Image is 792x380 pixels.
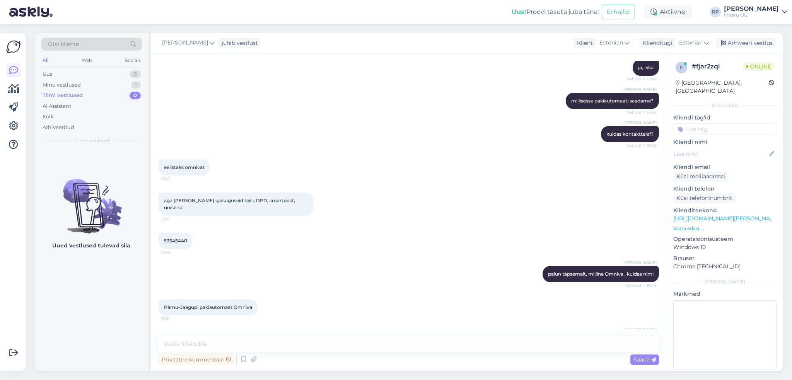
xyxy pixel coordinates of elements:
[48,40,79,48] span: Otsi kliente
[724,6,779,12] div: [PERSON_NAME]
[164,198,296,210] span: aga [PERSON_NAME] igasuguseid teisi, DPD, smartpost, unisend
[80,55,94,65] div: Web
[680,65,683,70] span: f
[599,39,623,47] span: Estonian
[626,76,657,82] span: Nähtud ✓ 15:42
[164,164,205,170] span: eelistaks omnivat
[673,114,777,122] p: Kliendi tag'id
[6,39,21,54] img: Askly Logo
[626,283,657,288] span: Nähtud ✓ 15:44
[724,12,779,18] div: Invaru OÜ
[131,81,141,89] div: 1
[673,138,777,146] p: Kliendi nimi
[676,79,769,95] div: [GEOGRAPHIC_DATA], [GEOGRAPHIC_DATA]
[571,98,654,104] span: millisesse pakiautomaati saadame?
[673,262,777,271] p: Chrome [TECHNICAL_ID]
[673,102,777,109] div: Kliendi info
[716,38,776,48] div: Arhiveeri vestlus
[623,260,657,266] span: [PERSON_NAME]
[626,109,657,115] span: Nähtud ✓ 15:42
[43,70,52,78] div: Uus
[548,271,654,277] span: palun täpsemalt, milline Omniva , kuidas nimi
[161,316,190,322] span: 16:01
[43,81,81,89] div: Minu vestlused
[743,62,774,71] span: Online
[673,225,777,232] p: Vaata edasi ...
[673,171,728,182] div: Küsi meiliaadressi
[633,356,656,363] span: Saada
[673,215,780,222] a: [URL][DOMAIN_NAME][PERSON_NAME]
[43,113,54,121] div: Kõik
[673,123,777,135] input: Lisa tag
[673,290,777,298] p: Märkmed
[52,242,131,250] p: Uued vestlused tulevad siia.
[130,92,141,99] div: 0
[692,62,743,71] div: # fjar2zqi
[673,278,777,285] div: [PERSON_NAME]
[602,5,635,19] button: Emailid
[159,354,234,365] div: Privaatne kommentaar
[218,39,258,47] div: juhib vestlust
[43,124,74,131] div: Arhiveeritud
[623,120,657,126] span: [PERSON_NAME]
[640,39,673,47] div: Klienditugi
[626,143,657,148] span: Nähtud ✓ 15:42
[710,7,721,17] div: RP
[679,39,703,47] span: Estonian
[41,55,50,65] div: All
[673,243,777,251] p: Windows 10
[512,8,526,15] b: Uus!
[673,235,777,243] p: Operatsioonisüsteem
[606,131,654,137] span: kuidas kontakttelef?
[673,185,777,193] p: Kliendi telefon
[623,87,657,92] span: [PERSON_NAME]
[673,163,777,171] p: Kliendi email
[512,7,599,17] div: Proovi tasuta juba täna:
[164,238,187,244] span: 53345440
[161,216,190,222] span: 15:43
[161,176,190,182] span: 15:43
[161,249,190,255] span: 15:43
[673,193,736,203] div: Küsi telefoninumbrit
[644,5,691,19] div: Aktiivne
[638,65,654,70] span: ja, ikka
[43,92,83,99] div: Tiimi vestlused
[130,70,141,78] div: 0
[673,206,777,215] p: Klienditeekond
[75,137,109,144] span: Tiimi vestlused
[162,39,208,47] span: [PERSON_NAME]
[123,55,142,65] div: Socials
[724,6,787,18] a: [PERSON_NAME]Invaru OÜ
[673,254,777,262] p: Brauser
[164,304,252,310] span: Pärnu-Jaagupi pakiautomaat Omniva
[623,326,657,332] span: [PERSON_NAME]
[574,39,593,47] div: Klient
[43,102,71,110] div: AI Assistent
[35,165,148,235] img: No chats
[674,150,768,158] input: Lisa nimi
